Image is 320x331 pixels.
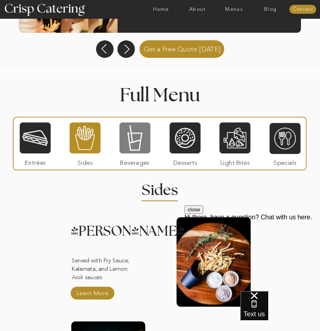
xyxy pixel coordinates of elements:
a: Get a Free Quote [DATE] [137,39,228,58]
a: Contact [289,7,316,12]
a: Home [143,7,179,12]
p: Specials [267,154,303,169]
a: Blog [252,7,289,12]
a: About [179,7,216,12]
p: Light Bites [217,154,253,169]
p: Desserts [167,154,203,169]
iframe: podium webchat widget prompt [185,205,320,301]
p: Entrées [18,154,53,169]
h2: Sides [134,183,186,193]
p: Served with Fry Sauce, Kalamata, and Lemon Aioli sauces [72,256,140,282]
h3: [PERSON_NAME] [71,225,169,231]
p: Beverages [117,154,153,169]
a: Learn More [75,284,110,299]
h1: Full Menu [86,86,234,102]
iframe: podium webchat widget bubble [240,291,320,331]
a: Menus [216,7,252,12]
p: Sides [67,154,103,169]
